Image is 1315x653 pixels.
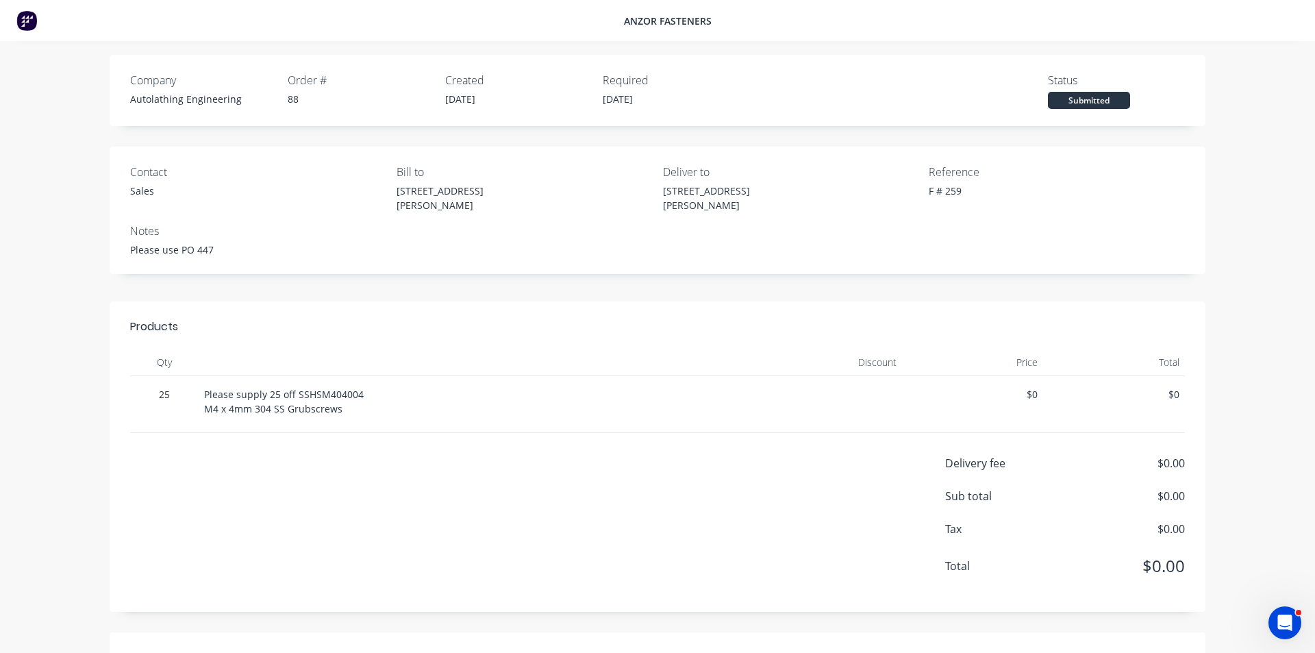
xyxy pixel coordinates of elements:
div: Reference [929,164,1086,180]
span: Tax [945,521,1065,537]
iframe: Intercom live chat [1268,606,1301,639]
div: [STREET_ADDRESS][PERSON_NAME] [397,184,554,212]
div: Sales [130,184,288,198]
div: 25 [130,376,199,433]
div: [STREET_ADDRESS][PERSON_NAME] [663,184,821,212]
div: Anzor Fasteners [624,14,712,28]
div: Required [603,72,760,88]
span: Delivery fee [945,455,1065,471]
span: Sub total [945,488,1065,504]
span: $ 0.00 [1065,521,1185,537]
div: Company [130,72,288,88]
div: $ 0 [907,387,1038,402]
div: Submitted [1048,92,1130,109]
div: Price [902,349,1044,376]
div: Total [1043,349,1185,376]
img: Factory [16,10,37,31]
div: Notes [130,223,1185,239]
span: $ 0.00 [1065,554,1185,578]
div: Products [130,319,1185,349]
div: Please supply 25 off SSHSM404004 M4 x 4mm 304 SS Grubscrews [204,387,755,416]
div: Created [445,72,603,88]
div: Contact [130,164,288,180]
div: Autolathing Engineering [130,92,288,106]
div: [DATE] [603,92,760,106]
div: Please use PO 447 [130,243,1185,257]
div: Status [1048,72,1205,88]
div: Order # [288,72,445,88]
div: Discount [760,349,902,376]
div: F # 259 [929,184,1086,198]
div: 88 [288,92,445,106]
div: Qty [130,349,199,376]
span: Total [945,558,1065,574]
div: Deliver to [663,164,821,180]
div: [DATE] [445,92,603,106]
div: $ 0 [1049,387,1179,402]
span: $ 0.00 [1065,488,1185,504]
div: Bill to [397,164,554,180]
span: $ 0.00 [1065,455,1185,471]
